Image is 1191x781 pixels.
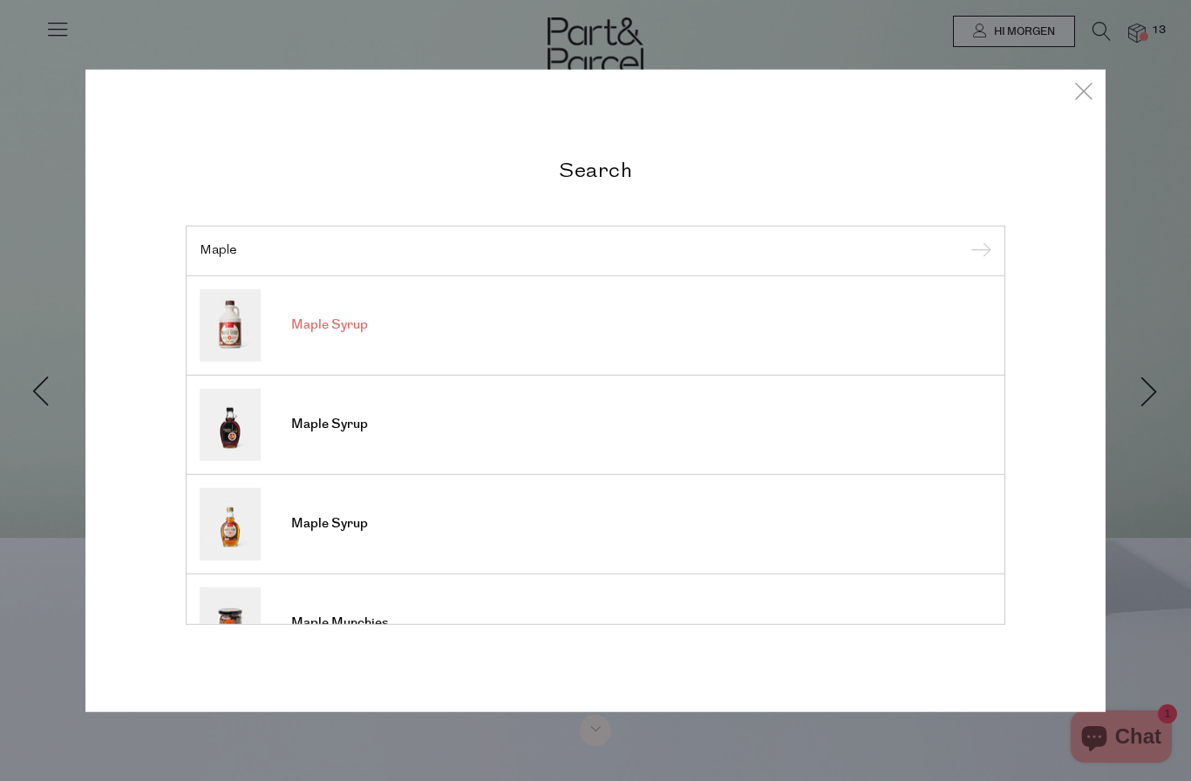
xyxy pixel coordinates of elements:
[200,487,261,560] img: Maple Syrup
[200,388,991,460] a: Maple Syrup
[200,289,261,361] img: Maple Syrup
[200,587,991,659] a: Maple Munchies
[291,515,368,533] span: Maple Syrup
[186,157,1005,182] h2: Search
[200,244,991,257] input: Search
[200,388,261,460] img: Maple Syrup
[200,587,261,659] img: Maple Munchies
[291,416,368,433] span: Maple Syrup
[200,487,991,560] a: Maple Syrup
[291,615,388,632] span: Maple Munchies
[200,289,991,361] a: Maple Syrup
[291,316,368,334] span: Maple Syrup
